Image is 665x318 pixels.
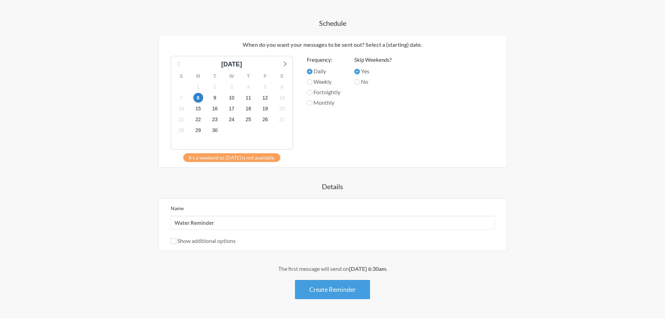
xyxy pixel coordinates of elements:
div: T [207,71,223,82]
input: Yes [354,69,360,74]
span: Thursday, October 9, 2025 [210,93,220,103]
label: No [354,77,392,86]
span: Saturday, October 18, 2025 [244,104,253,114]
input: Weekly [307,79,312,85]
span: Sunday, October 26, 2025 [260,115,270,125]
div: M [190,71,207,82]
span: Tuesday, October 7, 2025 [177,93,186,103]
label: Fortnightly [307,88,340,96]
button: Create Reminder [295,280,370,299]
span: Tuesday, October 14, 2025 [177,104,186,114]
input: Fortnightly [307,90,312,95]
label: Monthly [307,98,340,107]
span: Tuesday, October 21, 2025 [177,115,186,125]
span: Wednesday, October 29, 2025 [193,126,203,135]
span: Thursday, October 23, 2025 [210,115,220,125]
label: Frequency: [307,56,340,64]
span: Monday, October 13, 2025 [277,93,287,103]
span: Thursday, October 2, 2025 [210,82,220,92]
span: Thursday, October 30, 2025 [210,126,220,135]
div: F [257,71,274,82]
span: Wednesday, October 1, 2025 [193,82,203,92]
div: T [240,71,257,82]
div: S [173,71,190,82]
span: Sunday, October 5, 2025 [260,82,270,92]
label: Daily [307,67,340,75]
span: Friday, October 17, 2025 [227,104,237,114]
div: The first message will send on . [130,265,535,273]
span: Friday, October 10, 2025 [227,93,237,103]
div: S [274,71,290,82]
h4: Schedule [130,18,535,28]
span: Saturday, October 11, 2025 [244,93,253,103]
span: Monday, October 6, 2025 [277,82,287,92]
label: Weekly [307,77,340,86]
div: [DATE] [219,60,245,69]
h4: Details [130,182,535,191]
span: Sunday, October 12, 2025 [260,93,270,103]
label: Skip Weekends? [354,56,392,64]
span: Wednesday, October 22, 2025 [193,115,203,125]
span: Tuesday, October 28, 2025 [177,126,186,135]
span: Thursday, October 16, 2025 [210,104,220,114]
label: Name [171,205,184,211]
span: Monday, October 20, 2025 [277,104,287,114]
div: It's a weekend so [DATE] is not available. [183,153,280,162]
input: Daily [307,69,312,74]
span: Friday, October 3, 2025 [227,82,237,92]
span: Wednesday, October 8, 2025 [193,93,203,103]
label: Yes [354,67,392,75]
span: Friday, October 24, 2025 [227,115,237,125]
input: Show additional options [171,238,176,244]
span: Wednesday, October 15, 2025 [193,104,203,114]
span: Sunday, October 19, 2025 [260,104,270,114]
strong: [DATE] 6:30am [349,265,386,272]
span: Saturday, October 25, 2025 [244,115,253,125]
input: We suggest a 2 to 4 word name [171,216,495,230]
input: No [354,79,360,85]
input: Monthly [307,100,312,106]
p: When do you want your messages to be sent out? Select a (starting) date. [164,40,502,49]
label: Show additional options [171,237,236,244]
span: Monday, October 27, 2025 [277,115,287,125]
span: Saturday, October 4, 2025 [244,82,253,92]
div: W [223,71,240,82]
